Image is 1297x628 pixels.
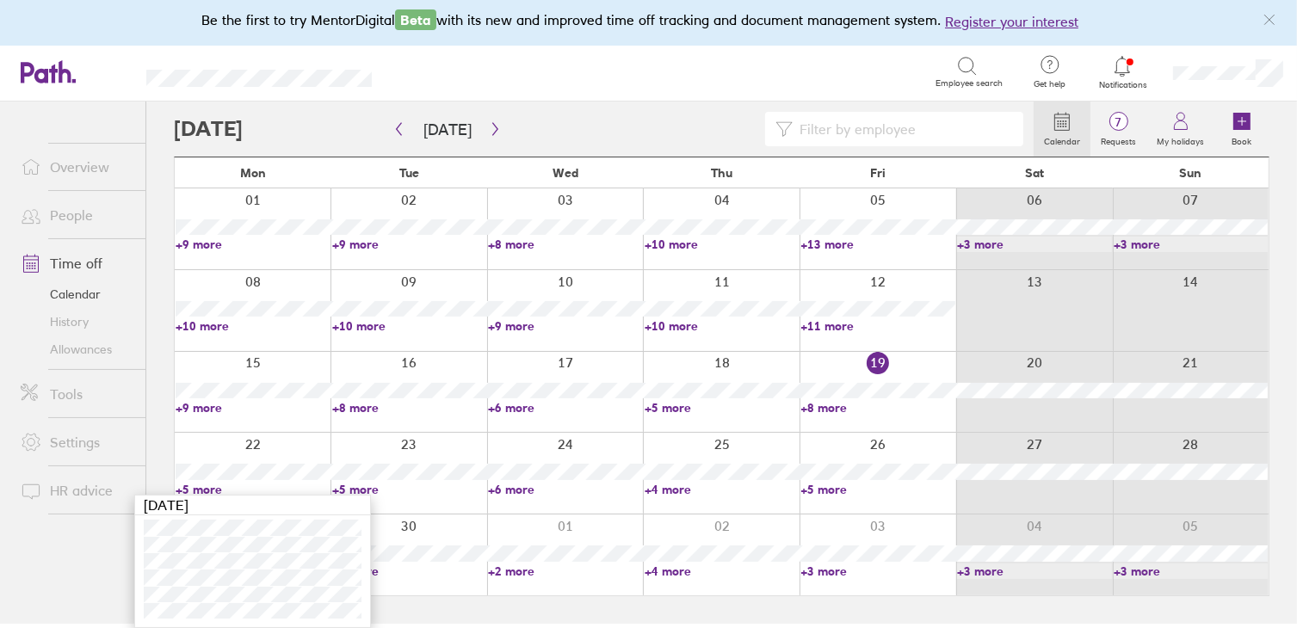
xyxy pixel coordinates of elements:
a: +10 more [332,318,487,334]
a: My holidays [1146,102,1214,157]
a: +10 more [645,237,800,252]
a: +9 more [332,237,487,252]
a: Calendar [1034,102,1090,157]
a: +8 more [488,237,643,252]
span: Beta [395,9,436,30]
a: History [7,308,145,336]
a: HR advice [7,473,145,508]
a: +9 more [176,400,330,416]
span: Wed [553,166,578,180]
a: +2 more [488,563,643,579]
a: +3 more [1114,237,1269,252]
a: +5 more [645,400,800,416]
span: Employee search [936,78,1003,89]
span: Tue [399,166,419,180]
span: Thu [711,166,732,180]
span: Notifications [1095,80,1151,90]
a: +4 more [645,563,800,579]
button: [DATE] [410,115,485,144]
a: Time off [7,246,145,280]
a: +3 more [801,563,956,579]
a: Tools [7,377,145,411]
a: Notifications [1095,54,1151,90]
a: +4 more [645,482,800,497]
a: +3 more [1114,563,1269,579]
a: Settings [7,425,145,459]
a: +10 more [645,318,800,334]
span: Mon [240,166,266,180]
a: +1 more [332,563,487,579]
a: Overview [7,150,145,184]
span: Sun [1180,166,1202,180]
a: +8 more [801,400,956,416]
a: Book [1214,102,1269,157]
a: +13 more [801,237,956,252]
a: 7Requests [1090,102,1146,157]
input: Filter by employee [793,113,1013,145]
a: +8 more [332,400,487,416]
a: +10 more [176,318,330,334]
label: My holidays [1146,132,1214,147]
div: Be the first to try MentorDigital with its new and improved time off tracking and document manage... [201,9,1096,32]
a: +5 more [332,482,487,497]
a: Allowances [7,336,145,363]
span: 7 [1090,115,1146,129]
label: Calendar [1034,132,1090,147]
span: Get help [1022,79,1078,89]
a: +9 more [488,318,643,334]
button: Register your interest [945,11,1078,32]
a: +3 more [957,237,1112,252]
a: +9 more [176,237,330,252]
span: Sat [1025,166,1044,180]
label: Requests [1090,132,1146,147]
a: Calendar [7,280,145,308]
a: +5 more [176,482,330,497]
a: +11 more [801,318,956,334]
a: +3 more [957,563,1112,579]
div: [DATE] [135,496,370,515]
a: +5 more [801,482,956,497]
div: Search [418,64,462,79]
a: People [7,198,145,232]
label: Book [1222,132,1263,147]
span: Fri [870,166,886,180]
a: +6 more [488,482,643,497]
a: +6 more [488,400,643,416]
